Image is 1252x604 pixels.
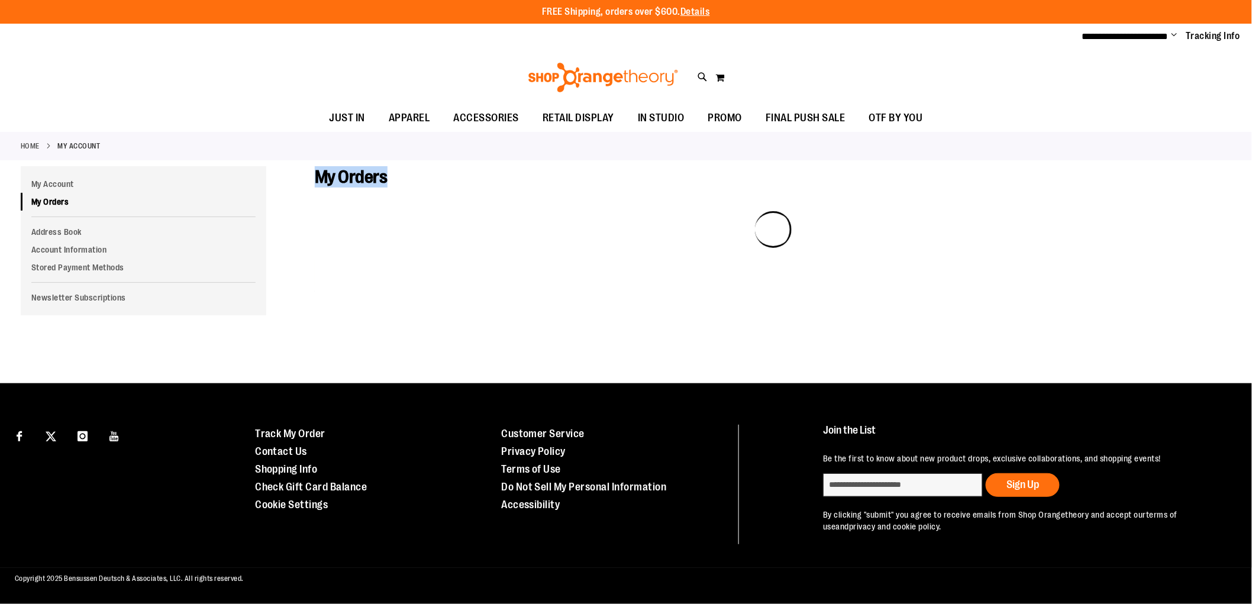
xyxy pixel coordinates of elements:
[823,509,1222,532] p: By clicking "submit" you agree to receive emails from Shop Orangetheory and accept our and
[454,105,519,131] span: ACCESSORIES
[542,5,710,19] p: FREE Shipping, orders over $600.
[626,105,696,132] a: IN STUDIO
[255,428,325,440] a: Track My Order
[501,445,566,457] a: Privacy Policy
[531,105,626,132] a: RETAIL DISPLAY
[21,259,266,276] a: Stored Payment Methods
[869,105,923,131] span: OTF BY YOU
[696,105,754,132] a: PROMO
[255,463,318,475] a: Shopping Info
[330,105,366,131] span: JUST IN
[527,63,680,92] img: Shop Orangetheory
[442,105,531,132] a: ACCESSORIES
[501,481,667,493] a: Do Not Sell My Personal Information
[315,167,388,187] span: My Orders
[849,522,941,531] a: privacy and cookie policy.
[255,445,307,457] a: Contact Us
[389,105,430,131] span: APPAREL
[1186,30,1241,43] a: Tracking Info
[1006,479,1039,490] span: Sign Up
[766,105,846,131] span: FINAL PUSH SALE
[638,105,685,131] span: IN STUDIO
[41,425,62,445] a: Visit our X page
[255,481,367,493] a: Check Gift Card Balance
[754,105,857,132] a: FINAL PUSH SALE
[21,241,266,259] a: Account Information
[823,425,1222,447] h4: Join the List
[15,574,244,583] span: Copyright 2025 Bensussen Deutsch & Associates, LLC. All rights reserved.
[318,105,377,132] a: JUST IN
[823,510,1177,531] a: terms of use
[377,105,442,132] a: APPAREL
[9,425,30,445] a: Visit our Facebook page
[46,431,56,442] img: Twitter
[1172,30,1177,42] button: Account menu
[501,463,561,475] a: Terms of Use
[708,105,743,131] span: PROMO
[823,453,1222,464] p: Be the first to know about new product drops, exclusive collaborations, and shopping events!
[680,7,710,17] a: Details
[21,289,266,306] a: Newsletter Subscriptions
[501,428,585,440] a: Customer Service
[857,105,935,132] a: OTF BY YOU
[21,223,266,241] a: Address Book
[21,193,266,211] a: My Orders
[501,499,560,511] a: Accessibility
[72,425,93,445] a: Visit our Instagram page
[58,141,101,151] strong: My Account
[986,473,1060,497] button: Sign Up
[255,499,328,511] a: Cookie Settings
[21,141,40,151] a: Home
[104,425,125,445] a: Visit our Youtube page
[21,175,266,193] a: My Account
[823,473,983,497] input: enter email
[543,105,614,131] span: RETAIL DISPLAY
